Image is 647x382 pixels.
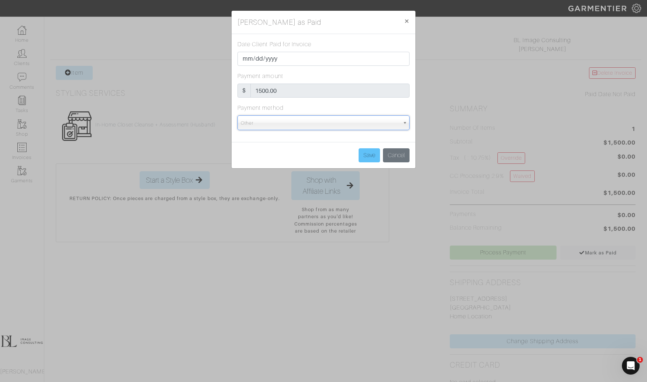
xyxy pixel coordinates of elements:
[404,16,410,26] span: ×
[237,40,311,49] label: Date Client Paid for Invoice
[241,116,400,131] span: Other
[237,72,283,81] label: Payment amount
[622,357,640,375] iframe: Intercom live chat
[383,148,410,162] button: Cancel
[359,148,380,162] input: Save
[637,357,643,363] span: 1
[237,17,321,28] h5: [PERSON_NAME] as Paid
[237,84,251,98] div: $
[398,11,415,31] button: Close
[237,104,284,112] label: Payment method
